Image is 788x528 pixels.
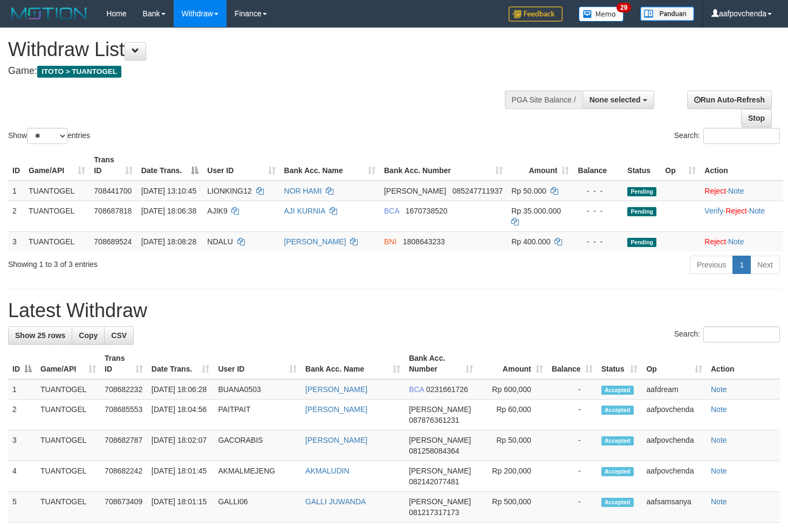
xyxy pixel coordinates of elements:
[405,348,477,379] th: Bank Acc. Number: activate to sort column ascending
[214,461,301,492] td: AKMALMEJENG
[8,492,36,523] td: 5
[627,187,656,196] span: Pending
[90,150,136,181] th: Trans ID: activate to sort column ascending
[573,150,623,181] th: Balance
[305,497,366,506] a: GALLI JUWANDA
[511,207,561,215] span: Rp 35.000.000
[37,66,121,78] span: ITOTO > TUANTOGEL
[711,405,727,414] a: Note
[477,430,547,461] td: Rp 50,000
[711,497,727,506] a: Note
[477,348,547,379] th: Amount: activate to sort column ascending
[732,256,751,274] a: 1
[301,348,405,379] th: Bank Acc. Name: activate to sort column ascending
[700,181,783,201] td: ·
[94,237,132,246] span: 708689524
[8,300,780,321] h1: Latest Withdraw
[409,497,471,506] span: [PERSON_NAME]
[690,256,733,274] a: Previous
[214,430,301,461] td: GACORABIS
[147,430,214,461] td: [DATE] 18:02:07
[725,207,747,215] a: Reject
[94,187,132,195] span: 708441700
[100,461,147,492] td: 708682242
[111,331,127,340] span: CSV
[547,492,597,523] td: -
[509,6,563,22] img: Feedback.jpg
[384,207,399,215] span: BCA
[207,237,232,246] span: NDALU
[284,187,322,195] a: NOR HAMI
[147,400,214,430] td: [DATE] 18:04:56
[627,238,656,247] span: Pending
[384,237,396,246] span: BNI
[642,461,707,492] td: aafpovchenda
[100,430,147,461] td: 708682787
[214,492,301,523] td: GALLI06
[24,201,90,231] td: TUANTOGEL
[36,379,100,400] td: TUANTOGEL
[409,447,459,455] span: Copy 081258084364 to clipboard
[453,187,503,195] span: Copy 085247711937 to clipboard
[687,91,772,109] a: Run Auto-Refresh
[741,109,772,127] a: Stop
[704,237,726,246] a: Reject
[640,6,694,21] img: panduan.png
[579,6,624,22] img: Button%20Memo.svg
[409,416,459,424] span: Copy 087876361231 to clipboard
[8,66,515,77] h4: Game:
[583,91,654,109] button: None selected
[707,348,780,379] th: Action
[104,326,134,345] a: CSV
[280,150,380,181] th: Bank Acc. Name: activate to sort column ascending
[147,379,214,400] td: [DATE] 18:06:28
[214,348,301,379] th: User ID: activate to sort column ascending
[305,467,350,475] a: AKMALUDIN
[8,326,72,345] a: Show 25 rows
[380,150,507,181] th: Bank Acc. Number: activate to sort column ascending
[100,492,147,523] td: 708673409
[141,187,196,195] span: [DATE] 13:10:45
[627,207,656,216] span: Pending
[94,207,132,215] span: 708687818
[601,436,634,445] span: Accepted
[642,400,707,430] td: aafpovchenda
[601,386,634,395] span: Accepted
[8,255,320,270] div: Showing 1 to 3 of 3 entries
[661,150,700,181] th: Op: activate to sort column ascending
[27,128,67,144] select: Showentries
[547,400,597,430] td: -
[642,348,707,379] th: Op: activate to sort column ascending
[384,187,446,195] span: [PERSON_NAME]
[642,492,707,523] td: aafsamsanya
[507,150,573,181] th: Amount: activate to sort column ascending
[8,379,36,400] td: 1
[711,467,727,475] a: Note
[137,150,203,181] th: Date Trans.: activate to sort column descending
[305,385,367,394] a: [PERSON_NAME]
[24,150,90,181] th: Game/API: activate to sort column ascending
[616,3,631,12] span: 29
[147,492,214,523] td: [DATE] 18:01:15
[703,128,780,144] input: Search:
[601,467,634,476] span: Accepted
[477,400,547,430] td: Rp 60,000
[8,400,36,430] td: 2
[8,128,90,144] label: Show entries
[100,379,147,400] td: 708682232
[409,467,471,475] span: [PERSON_NAME]
[477,379,547,400] td: Rp 600,000
[704,187,726,195] a: Reject
[141,207,196,215] span: [DATE] 18:06:38
[409,436,471,444] span: [PERSON_NAME]
[505,91,583,109] div: PGA Site Balance /
[147,348,214,379] th: Date Trans.: activate to sort column ascending
[8,430,36,461] td: 3
[547,430,597,461] td: -
[79,331,98,340] span: Copy
[623,150,661,181] th: Status
[578,205,619,216] div: - - -
[642,430,707,461] td: aafpovchenda
[284,237,346,246] a: [PERSON_NAME]
[24,231,90,251] td: TUANTOGEL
